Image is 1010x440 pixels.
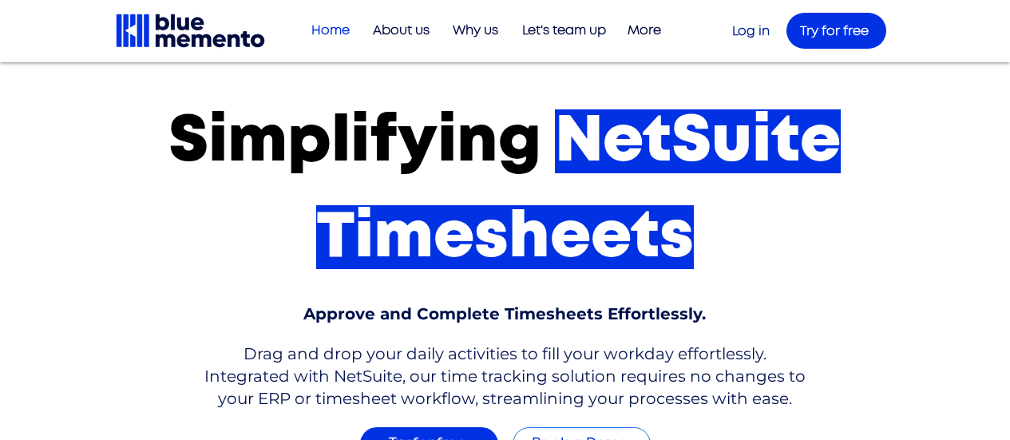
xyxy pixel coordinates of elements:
[316,109,842,269] span: NetSuite Timesheets
[303,304,706,323] span: Approve and Complete Timesheets Effortlessly.
[438,18,506,44] a: Why us
[514,18,614,44] p: Let's team up
[114,12,267,50] img: Blue Memento black logo
[297,18,669,44] nav: Site
[204,344,806,408] span: Drag and drop your daily activities to fill your workday effortlessly. Integrated with NetSuite, ...
[303,18,358,44] p: Home
[297,18,358,44] a: Home
[358,18,438,44] a: About us
[620,18,669,44] p: More
[732,25,770,38] a: Log in
[800,25,869,38] span: Try for free
[506,18,614,44] a: Let's team up
[168,109,541,173] span: Simplifying
[786,13,886,49] a: Try for free
[365,18,438,44] p: About us
[445,18,506,44] p: Why us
